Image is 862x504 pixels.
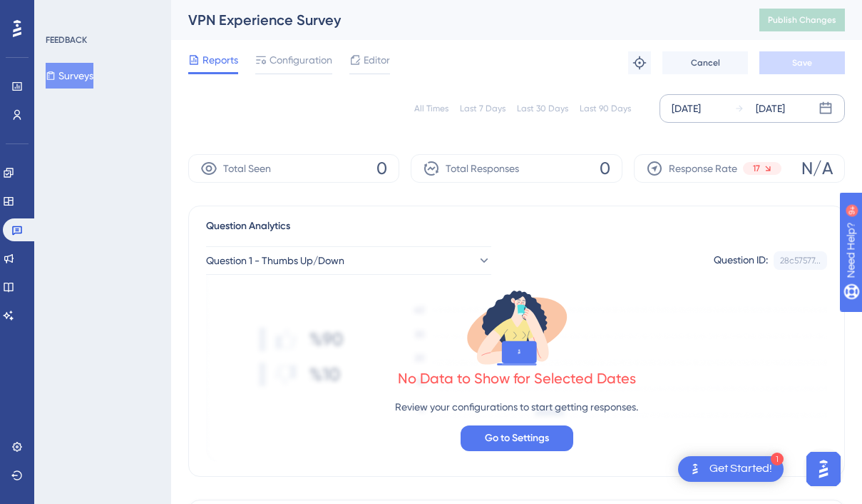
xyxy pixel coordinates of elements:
[223,160,271,177] span: Total Seen
[446,160,519,177] span: Total Responses
[687,460,704,478] img: launcher-image-alternative-text
[376,157,387,180] span: 0
[46,34,87,46] div: FEEDBACK
[709,461,772,477] div: Get Started!
[759,9,845,31] button: Publish Changes
[580,103,631,114] div: Last 90 Days
[46,63,93,89] button: Surveys
[759,51,845,74] button: Save
[206,246,491,275] button: Question 1 - Thumbs Up/Down
[678,456,784,482] div: Open Get Started! checklist, remaining modules: 1
[691,57,720,69] span: Cancel
[714,251,768,270] div: Question ID:
[802,448,845,490] iframe: UserGuiding AI Assistant Launcher
[97,7,106,19] div: 9+
[792,57,812,69] span: Save
[398,368,636,388] div: No Data to Show for Selected Dates
[414,103,448,114] div: All Times
[662,51,748,74] button: Cancel
[34,4,89,21] span: Need Help?
[780,255,821,266] div: 28c57577...
[364,51,390,69] span: Editor
[206,218,290,235] span: Question Analytics
[188,10,724,30] div: VPN Experience Survey
[771,453,784,465] div: 1
[600,157,610,180] span: 0
[517,103,568,114] div: Last 30 Days
[202,51,238,69] span: Reports
[672,100,701,117] div: [DATE]
[485,430,549,447] span: Go to Settings
[768,14,836,26] span: Publish Changes
[461,425,573,451] button: Go to Settings
[395,398,638,415] p: Review your configurations to start getting responses.
[753,163,760,174] span: 17
[756,100,785,117] div: [DATE]
[460,103,506,114] div: Last 7 Days
[669,160,737,177] span: Response Rate
[206,252,344,269] span: Question 1 - Thumbs Up/Down
[801,157,833,180] span: N/A
[270,51,332,69] span: Configuration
